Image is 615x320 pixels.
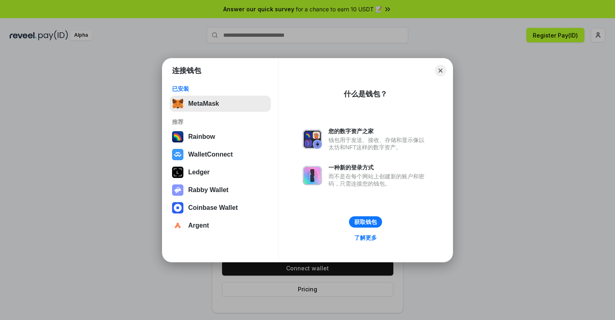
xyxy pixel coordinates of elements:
div: Coinbase Wallet [188,204,238,211]
a: 了解更多 [349,232,382,243]
div: 钱包用于发送、接收、存储和显示像以太坊和NFT这样的数字资产。 [328,136,428,151]
img: svg+xml,%3Csvg%20fill%3D%22none%22%20height%3D%2233%22%20viewBox%3D%220%200%2035%2033%22%20width%... [172,98,183,109]
button: 获取钱包 [349,216,382,228]
img: svg+xml,%3Csvg%20width%3D%22120%22%20height%3D%22120%22%20viewBox%3D%220%200%20120%20120%22%20fil... [172,131,183,142]
div: Ledger [188,169,210,176]
button: Rainbow [170,129,271,145]
button: Argent [170,218,271,234]
img: svg+xml,%3Csvg%20xmlns%3D%22http%3A%2F%2Fwww.w3.org%2F2000%2Fsvg%22%20fill%3D%22none%22%20viewBox... [303,166,322,185]
div: WalletConnect [188,151,233,158]
div: Argent [188,222,209,229]
button: Rabby Wallet [170,182,271,198]
img: svg+xml,%3Csvg%20width%3D%2228%22%20height%3D%2228%22%20viewBox%3D%220%200%2028%2028%22%20fill%3D... [172,220,183,231]
img: svg+xml,%3Csvg%20xmlns%3D%22http%3A%2F%2Fwww.w3.org%2F2000%2Fsvg%22%20width%3D%2228%22%20height%3... [172,167,183,178]
div: 而不是在每个网站上创建新的账户和密码，只需连接您的钱包。 [328,173,428,187]
img: svg+xml,%3Csvg%20width%3D%2228%22%20height%3D%2228%22%20viewBox%3D%220%200%2028%2028%22%20fill%3D... [172,202,183,213]
h1: 连接钱包 [172,66,201,75]
div: MetaMask [188,100,219,107]
img: svg+xml,%3Csvg%20xmlns%3D%22http%3A%2F%2Fwww.w3.org%2F2000%2Fsvg%22%20fill%3D%22none%22%20viewBox... [303,130,322,149]
button: WalletConnect [170,146,271,163]
div: 一种新的登录方式 [328,164,428,171]
button: Ledger [170,164,271,180]
div: 推荐 [172,118,268,125]
button: Close [435,65,446,76]
div: Rainbow [188,133,215,140]
button: Coinbase Wallet [170,200,271,216]
img: svg+xml,%3Csvg%20width%3D%2228%22%20height%3D%2228%22%20viewBox%3D%220%200%2028%2028%22%20fill%3D... [172,149,183,160]
div: Rabby Wallet [188,186,229,194]
img: svg+xml,%3Csvg%20xmlns%3D%22http%3A%2F%2Fwww.w3.org%2F2000%2Fsvg%22%20fill%3D%22none%22%20viewBox... [172,184,183,196]
div: 什么是钱包？ [344,89,387,99]
div: 已安装 [172,85,268,92]
div: 获取钱包 [354,218,377,226]
div: 了解更多 [354,234,377,241]
div: 您的数字资产之家 [328,128,428,135]
button: MetaMask [170,96,271,112]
